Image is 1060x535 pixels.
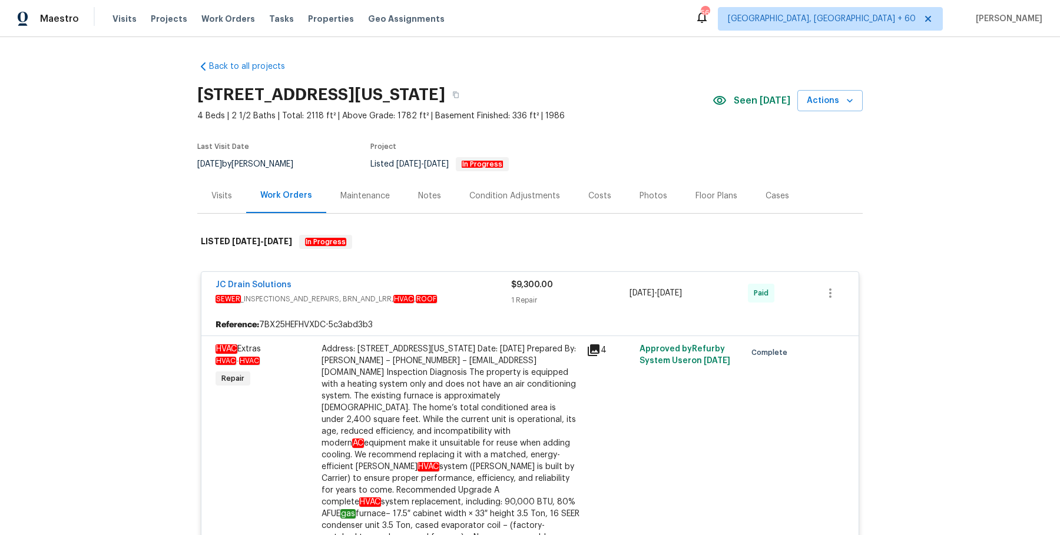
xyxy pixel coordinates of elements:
[393,295,414,303] em: HVAC
[239,357,260,365] em: HVAC
[216,295,241,303] em: SEWER
[216,357,236,365] em: HVAC
[216,344,261,354] span: Extras
[766,190,789,202] div: Cases
[728,13,916,25] span: [GEOGRAPHIC_DATA], [GEOGRAPHIC_DATA] + 60
[201,314,859,335] div: 7BX25HEFHVXDC-5c3abd3b3
[308,13,354,25] span: Properties
[754,287,773,299] span: Paid
[197,110,713,122] span: 4 Beds | 2 1/2 Baths | Total: 2118 ft² | Above Grade: 1782 ft² | Basement Finished: 336 ft² | 1986
[424,160,449,168] span: [DATE]
[418,462,439,471] em: HVAC
[511,294,630,306] div: 1 Repair
[216,319,259,331] b: Reference:
[370,160,509,168] span: Listed
[340,190,390,202] div: Maintenance
[340,509,356,519] em: gas
[211,190,232,202] div: Visits
[640,190,667,202] div: Photos
[511,281,553,289] span: $9,300.00
[751,347,792,358] span: Complete
[416,295,437,303] em: ROOF
[630,287,682,299] span: -
[352,438,364,448] em: AC
[701,7,709,19] div: 562
[695,190,737,202] div: Floor Plans
[807,94,853,108] span: Actions
[112,13,137,25] span: Visits
[232,237,260,245] span: [DATE]
[197,89,445,101] h2: [STREET_ADDRESS][US_STATE]
[368,13,445,25] span: Geo Assignments
[216,281,291,289] a: JC Drain Solutions
[151,13,187,25] span: Projects
[704,357,730,365] span: [DATE]
[469,190,560,202] div: Condition Adjustments
[657,289,682,297] span: [DATE]
[269,15,294,23] span: Tasks
[197,223,863,261] div: LISTED [DATE]-[DATE]In Progress
[197,157,307,171] div: by [PERSON_NAME]
[734,95,790,107] span: Seen [DATE]
[232,237,292,245] span: -
[462,160,503,168] em: In Progress
[216,293,511,305] span: _INSPECTIONS_AND_REPAIRS, BRN_AND_LRR, ,
[587,343,632,357] div: 4
[197,61,310,72] a: Back to all projects
[197,160,222,168] span: [DATE]
[797,90,863,112] button: Actions
[216,357,260,364] span: -
[305,238,346,246] em: In Progress
[588,190,611,202] div: Costs
[217,373,249,384] span: Repair
[40,13,79,25] span: Maestro
[260,190,312,201] div: Work Orders
[216,344,237,354] em: HVAC
[359,497,381,507] em: HVAC
[630,289,654,297] span: [DATE]
[370,143,396,150] span: Project
[201,235,292,249] h6: LISTED
[396,160,421,168] span: [DATE]
[971,13,1042,25] span: [PERSON_NAME]
[197,143,249,150] span: Last Visit Date
[264,237,292,245] span: [DATE]
[640,345,730,365] span: Approved by Refurby System User on
[418,190,441,202] div: Notes
[201,13,255,25] span: Work Orders
[396,160,449,168] span: -
[445,84,466,105] button: Copy Address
